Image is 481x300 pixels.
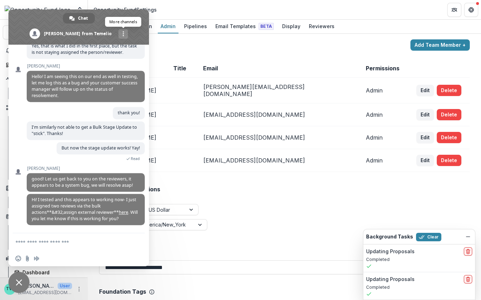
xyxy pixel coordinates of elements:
p: Completed [366,284,472,291]
span: [PERSON_NAME] [27,64,145,69]
div: Admin [158,21,178,31]
button: Open Contacts [3,211,85,222]
span: Audio message [34,256,39,261]
span: [PERSON_NAME] [27,166,145,171]
a: Pipelines [181,20,210,33]
button: Dismiss [464,232,472,241]
button: Get Help [464,3,478,17]
span: Yes, that is what I did in the first place, but the task is not staying assigned the person/revie... [32,43,137,55]
p: [PERSON_NAME] [18,282,55,289]
a: Dashboard [11,267,85,278]
span: Chat [78,13,88,24]
td: Email [195,59,357,78]
button: Partners [447,3,461,17]
p: [EMAIL_ADDRESS][DOMAIN_NAME] [18,289,72,296]
span: thank you! [118,110,140,116]
a: Email Templates Beta [213,20,277,33]
button: Open entity switcher [75,3,85,17]
button: Open Workflows [3,102,85,113]
img: Opportunity Fund logo [5,6,71,14]
div: Chat [63,13,95,24]
span: good! Let us get back to you on the reviewers, it appears to be a system bug, we will resolve asap! [32,176,133,188]
span: Hello! I am seeing this on our end as well in testing, let me log this as a bug and your customer... [32,74,138,98]
textarea: Compose your message... [15,239,126,245]
button: Open Documents [3,183,85,194]
span: Beta [259,23,274,30]
a: Admin [158,20,178,33]
div: Opportunity Fund Settings [93,6,157,13]
button: Clear [416,233,441,241]
button: Search... [3,25,85,39]
button: Delete [437,109,461,120]
span: Hi! I tested and this appears to working now- I just assigned two reviews via the bulk actions**&... [32,197,138,222]
button: Delete [437,155,461,166]
span: Read [131,156,140,161]
td: Admin [357,149,408,172]
button: Delete [437,85,461,96]
td: Admin [357,126,408,149]
td: [EMAIL_ADDRESS][DOMAIN_NAME] [195,149,357,172]
div: Pipelines [181,21,210,31]
span: I'm similarly not able to get a Bulk Stage Update to "stick". Thanks! [32,124,137,136]
p: Completed [366,256,472,263]
p: User [58,283,72,289]
a: here [119,209,128,215]
td: Admin [357,103,408,126]
h2: Background Tasks [366,234,413,240]
a: Display [279,20,303,33]
button: Edit [416,155,434,166]
h2: Updating Proposals [366,249,415,255]
td: Permissions [357,59,408,78]
button: delete [464,247,472,256]
button: Open Data & Reporting [3,253,85,264]
span: But now the stage update works! Yay! [61,145,140,151]
td: [PERSON_NAME][EMAIL_ADDRESS][DOMAIN_NAME] [195,78,357,103]
div: More channels [118,29,128,39]
button: Edit [416,85,434,96]
td: [EMAIL_ADDRESS][DOMAIN_NAME] [195,103,357,126]
h2: Updating Proposals [366,276,415,282]
span: Insert an emoji [15,256,21,261]
a: Dashboard [3,59,85,71]
div: Dashboard [22,269,79,276]
td: Title [165,59,195,78]
button: Open Activity [3,74,85,85]
nav: breadcrumb [91,5,160,15]
button: Edit [416,109,434,120]
button: More [75,285,83,293]
div: Email Templates [213,21,277,31]
button: Delete [437,132,461,143]
td: [EMAIL_ADDRESS][DOMAIN_NAME] [195,126,357,149]
button: delete [464,275,472,283]
div: Display [279,21,303,31]
div: Ti Wilhelm [6,287,14,291]
span: Send a file [25,256,30,261]
button: Notifications10 [3,45,85,56]
a: Reviewers [306,20,337,33]
td: Admin [357,78,408,103]
p: Foundation Tags [99,288,146,295]
button: Add Team Member + [410,39,470,51]
button: Edit [416,132,434,143]
div: Close chat [8,272,30,293]
div: Reviewers [306,21,337,31]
